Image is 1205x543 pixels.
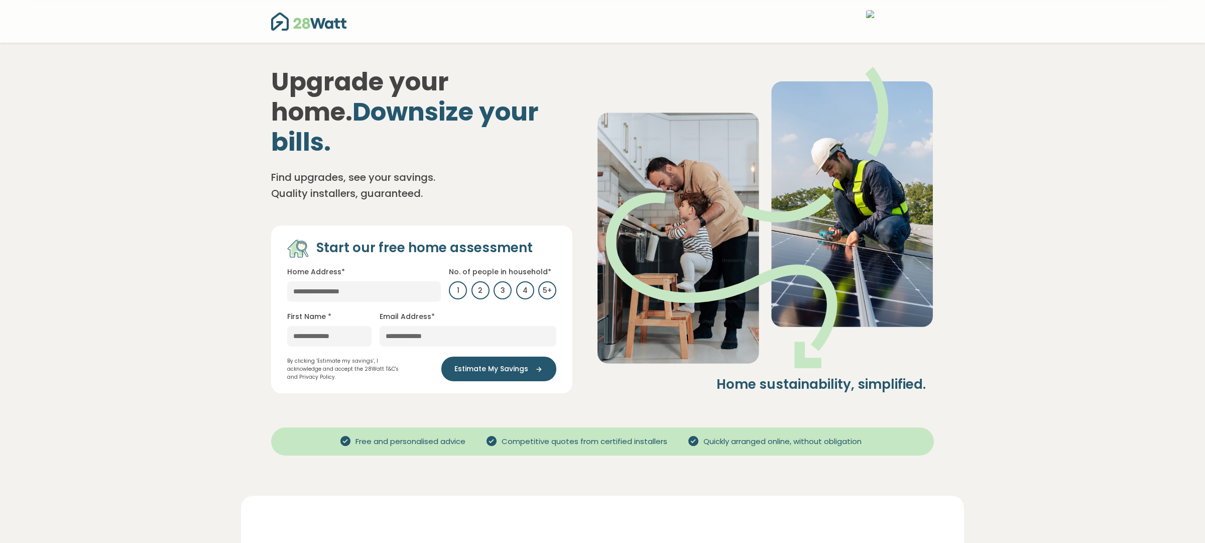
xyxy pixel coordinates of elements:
[866,10,934,33] img: moneyme logo
[516,281,534,299] label: 4
[471,281,490,299] label: 2
[494,281,512,299] label: 3
[538,281,556,299] label: 5+
[449,281,467,299] label: 1
[699,436,866,448] span: Quickly arranged online, without obligation
[287,357,409,381] p: By clicking ‘Estimate my savings’, I acknowledge and accept the 28Watt T&C's and Privacy Policy.
[1155,495,1205,543] iframe: Chat Widget
[498,436,671,448] span: Competitive quotes from certified installers
[287,267,345,277] label: Home Address*
[596,376,926,393] h4: Home sustainability, simplified.
[271,12,346,32] img: 28Watt logo
[271,169,472,201] p: Find upgrades, see your savings. Quality installers, guaranteed.
[271,67,572,157] h1: Upgrade your home.
[287,311,331,322] label: First Name *
[271,94,539,160] span: Downsize your bills.
[454,364,528,374] span: Estimate My Savings
[441,357,556,381] button: Estimate My Savings
[316,240,533,257] h4: Start our free home assessment
[351,436,469,448] span: Free and personalised advice
[449,267,551,277] label: No. of people in household*
[380,311,435,322] label: Email Address*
